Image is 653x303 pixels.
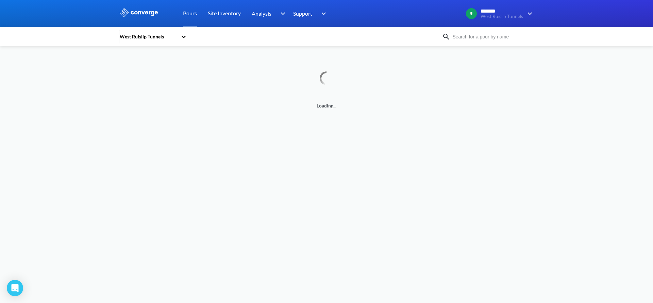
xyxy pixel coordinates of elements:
[7,280,23,296] div: Open Intercom Messenger
[119,8,158,17] img: logo_ewhite.svg
[481,14,523,19] span: West Ruislip Tunnels
[276,10,287,18] img: downArrow.svg
[119,102,534,110] span: Loading...
[450,33,533,40] input: Search for a pour by name
[442,33,450,41] img: icon-search.svg
[523,10,534,18] img: downArrow.svg
[252,9,271,18] span: Analysis
[293,9,312,18] span: Support
[317,10,328,18] img: downArrow.svg
[119,33,178,40] div: West Ruislip Tunnels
